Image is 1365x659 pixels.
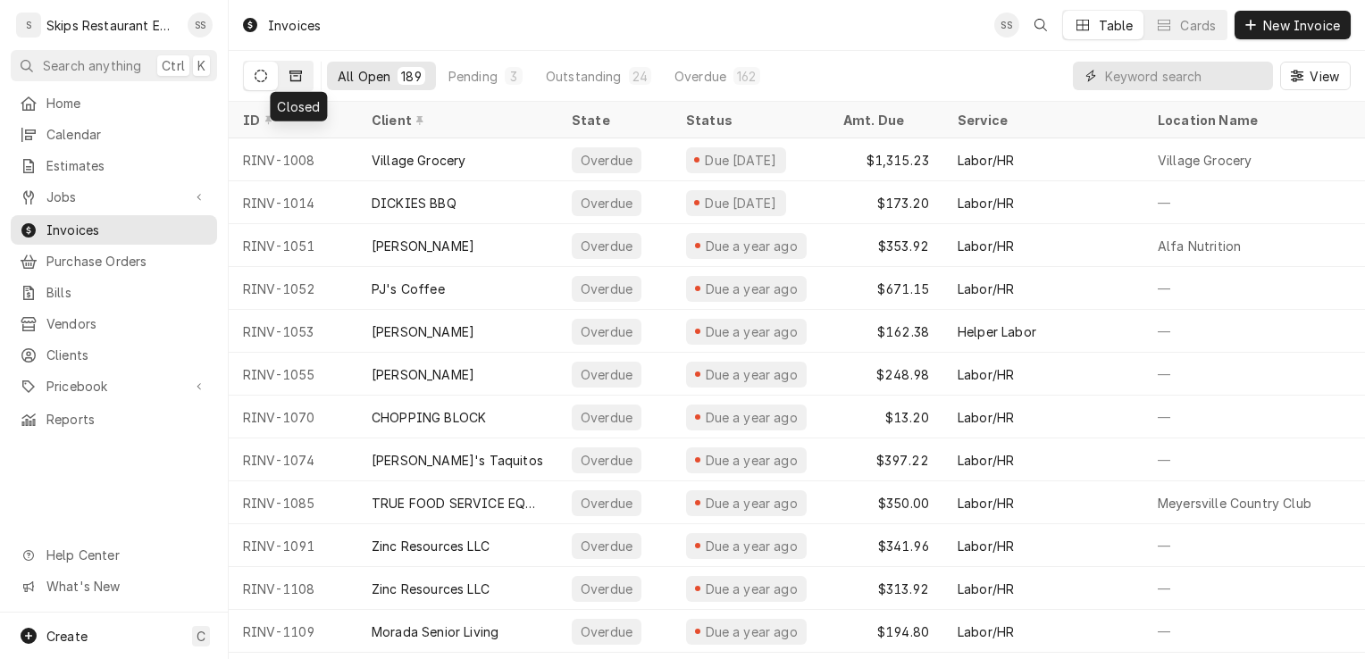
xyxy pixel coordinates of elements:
[46,125,208,144] span: Calendar
[829,481,943,524] div: $350.00
[703,580,800,598] div: Due a year ago
[579,451,634,470] div: Overdue
[46,577,206,596] span: What's New
[703,451,800,470] div: Due a year ago
[674,67,726,86] div: Overdue
[448,67,498,86] div: Pending
[46,188,181,206] span: Jobs
[11,340,217,370] a: Clients
[843,111,925,129] div: Amt. Due
[686,111,811,129] div: Status
[229,524,357,567] div: RINV-1091
[11,540,217,570] a: Go to Help Center
[11,182,217,212] a: Go to Jobs
[372,494,543,513] div: TRUE FOOD SERVICE EQUIPMENT INC
[829,267,943,310] div: $671.15
[958,494,1014,513] div: Labor/HR
[372,537,490,555] div: Zinc Resources LLC
[958,237,1014,255] div: Labor/HR
[829,353,943,396] div: $248.98
[829,138,943,181] div: $1,315.23
[958,365,1014,384] div: Labor/HR
[162,56,185,75] span: Ctrl
[16,13,41,38] div: S
[508,67,519,86] div: 3
[229,138,357,181] div: RINV-1008
[372,194,456,213] div: DICKIES BBQ
[11,309,217,338] a: Vendors
[372,408,486,427] div: CHOPPING BLOCK
[46,346,208,364] span: Clients
[703,494,800,513] div: Due a year ago
[197,627,205,646] span: C
[994,13,1019,38] div: SS
[703,322,800,341] div: Due a year ago
[229,267,357,310] div: RINV-1052
[958,322,1036,341] div: Helper Labor
[958,111,1126,129] div: Service
[11,571,217,601] a: Go to What's New
[372,622,498,641] div: Morada Senior Living
[229,610,357,653] div: RINV-1109
[188,13,213,38] div: SS
[1180,16,1216,35] div: Cards
[703,237,800,255] div: Due a year ago
[829,224,943,267] div: $353.92
[46,156,208,175] span: Estimates
[958,622,1014,641] div: Labor/HR
[1260,16,1344,35] span: New Invoice
[46,377,181,396] span: Pricebook
[703,365,800,384] div: Due a year ago
[829,610,943,653] div: $194.80
[829,396,943,438] div: $13.20
[579,408,634,427] div: Overdue
[11,405,217,434] a: Reports
[958,151,1014,170] div: Labor/HR
[401,67,421,86] div: 189
[1158,237,1241,255] div: Alfa Nutrition
[1158,494,1311,513] div: Meyersville Country Club
[11,50,217,81] button: Search anythingCtrlK
[703,151,779,170] div: Due [DATE]
[372,365,474,384] div: [PERSON_NAME]
[579,237,634,255] div: Overdue
[579,322,634,341] div: Overdue
[958,451,1014,470] div: Labor/HR
[11,88,217,118] a: Home
[11,246,217,276] a: Purchase Orders
[46,410,208,429] span: Reports
[43,56,141,75] span: Search anything
[372,451,543,470] div: [PERSON_NAME]'s Taquitos
[46,94,208,113] span: Home
[372,151,465,170] div: Village Grocery
[372,322,474,341] div: [PERSON_NAME]
[229,438,357,481] div: RINV-1074
[703,408,800,427] div: Due a year ago
[958,194,1014,213] div: Labor/HR
[270,92,327,121] div: Closed
[579,279,634,298] div: Overdue
[703,279,800,298] div: Due a year ago
[1158,151,1252,170] div: Village Grocery
[229,353,357,396] div: RINV-1055
[11,151,217,180] a: Estimates
[572,111,657,129] div: State
[579,151,634,170] div: Overdue
[372,580,490,598] div: Zinc Resources LLC
[188,13,213,38] div: Shan Skipper's Avatar
[703,537,800,555] div: Due a year ago
[338,67,390,86] div: All Open
[11,371,217,401] a: Go to Pricebook
[11,278,217,307] a: Bills
[46,629,88,644] span: Create
[1306,67,1343,86] span: View
[579,365,634,384] div: Overdue
[579,622,634,641] div: Overdue
[197,56,205,75] span: K
[46,314,208,333] span: Vendors
[829,310,943,353] div: $162.38
[546,67,622,86] div: Outstanding
[632,67,648,86] div: 24
[579,537,634,555] div: Overdue
[1235,11,1351,39] button: New Invoice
